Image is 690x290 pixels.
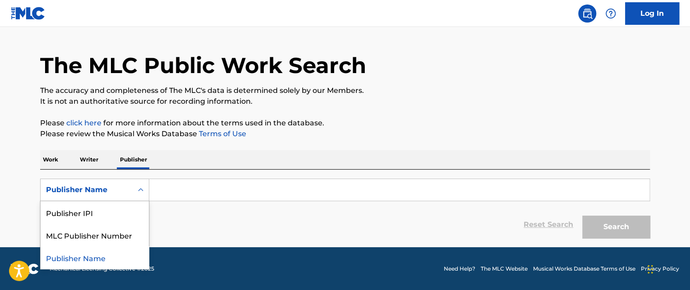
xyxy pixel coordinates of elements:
[46,184,127,195] div: Publisher Name
[41,201,149,224] div: Publisher IPI
[40,129,650,139] p: Please review the Musical Works Database
[645,247,690,290] iframe: Chat Widget
[40,96,650,107] p: It is not an authoritative source for recording information.
[40,118,650,129] p: Please for more information about the terms used in the database.
[533,265,635,273] a: Musical Works Database Terms of Use
[117,150,150,169] p: Publisher
[40,85,650,96] p: The accuracy and completeness of The MLC's data is determined solely by our Members.
[11,263,39,274] img: logo
[11,7,46,20] img: MLC Logo
[77,150,101,169] p: Writer
[605,8,616,19] img: help
[41,224,149,246] div: MLC Publisher Number
[625,2,679,25] a: Log In
[602,5,620,23] div: Help
[40,150,61,169] p: Work
[197,129,246,138] a: Terms of Use
[641,265,679,273] a: Privacy Policy
[40,179,650,243] form: Search Form
[40,52,366,79] h1: The MLC Public Work Search
[444,265,475,273] a: Need Help?
[648,256,653,283] div: Drag
[66,119,101,127] a: click here
[41,246,149,269] div: Publisher Name
[578,5,596,23] a: Public Search
[481,265,528,273] a: The MLC Website
[582,8,593,19] img: search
